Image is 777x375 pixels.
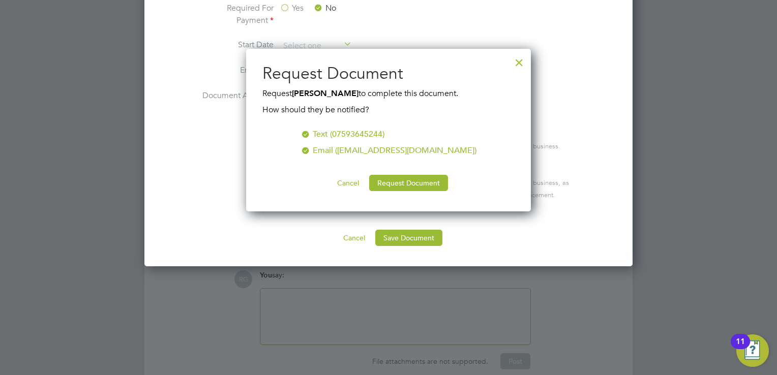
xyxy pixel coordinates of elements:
div: How should they be notified? [262,100,515,116]
b: [PERSON_NAME] [292,88,358,98]
label: Start Date [197,39,274,52]
h2: Request Document [262,63,515,84]
div: Request to complete this document. [262,87,515,116]
button: Request Document [369,175,448,191]
label: Required For Payment [197,2,274,26]
label: End Date [197,64,274,77]
div: Email ([EMAIL_ADDRESS][DOMAIN_NAME]) [313,144,476,157]
label: Yes [280,2,304,14]
label: No [313,2,336,14]
div: Text (07593645244) [313,128,384,140]
input: Select one [280,39,352,54]
button: Save Document [375,230,442,246]
button: Open Resource Center, 11 new notifications [736,334,769,367]
div: 11 [736,341,745,355]
label: Document Access [197,89,274,209]
button: Cancel [329,175,367,191]
button: Cancel [335,230,373,246]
